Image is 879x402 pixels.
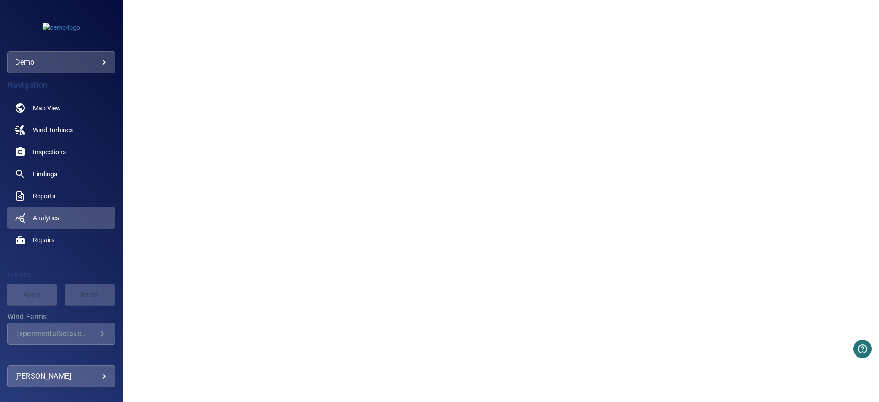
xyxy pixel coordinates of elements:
span: Wind Turbines [33,125,73,135]
img: demo-logo [43,23,80,32]
span: Inspections [33,147,66,157]
div: Wind Farms [7,323,115,345]
a: map noActive [7,97,115,119]
label: Wind Farms [7,313,115,321]
a: repairs noActive [7,229,115,251]
span: Map View [33,103,61,113]
h4: Navigation [7,81,115,90]
span: Repairs [33,235,54,244]
span: Findings [33,169,57,179]
a: reports noActive [7,185,115,207]
div: demo [15,55,108,70]
h4: Filters [7,270,115,279]
a: windturbines noActive [7,119,115,141]
span: Analytics [33,213,59,223]
a: findings noActive [7,163,115,185]
a: analytics active [7,207,115,229]
span: Reports [33,191,55,201]
div: [PERSON_NAME] [15,369,108,384]
div: demo [7,51,115,73]
div: ExperimentalSotavento [15,329,97,338]
a: inspections noActive [7,141,115,163]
